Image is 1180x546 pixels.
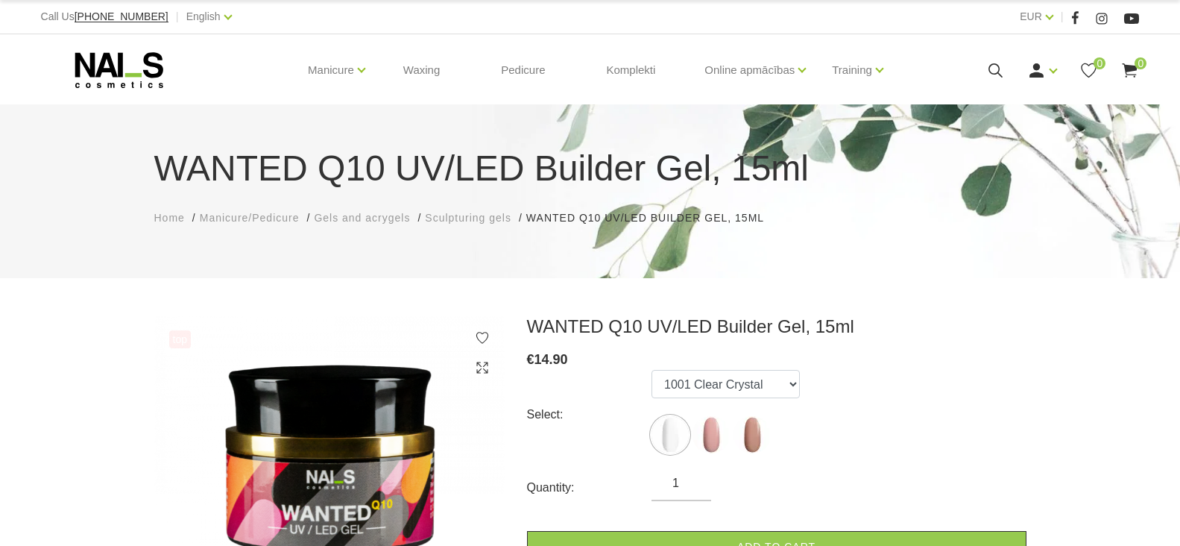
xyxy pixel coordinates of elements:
[704,40,795,100] a: Online apmācības
[534,352,568,367] span: 14.90
[527,476,652,500] div: Quantity:
[527,403,652,427] div: Select:
[176,7,179,26] span: |
[594,34,667,106] a: Komplekti
[154,142,1026,195] h1: WANTED Q10 UV/LED Builder Gel, 15ml
[154,212,185,224] span: Home
[75,10,168,22] span: [PHONE_NUMBER]
[391,34,452,106] a: Waxing
[526,210,779,226] li: WANTED Q10 UV/LED Builder Gel, 15ml
[314,212,410,224] span: Gels and acrygels
[1135,57,1146,69] span: 0
[308,40,354,100] a: Manicure
[1120,61,1139,80] a: 0
[186,7,221,25] a: English
[41,7,168,26] div: Call Us
[314,210,410,226] a: Gels and acrygels
[527,352,534,367] span: €
[1094,57,1105,69] span: 0
[1061,7,1064,26] span: |
[527,316,1026,338] h3: WANTED Q10 UV/LED Builder Gel, 15ml
[200,212,300,224] span: Manicure/Pedicure
[733,416,771,454] img: ...
[425,210,511,226] a: Sculpturing gels
[1020,7,1042,25] a: EUR
[169,330,191,348] span: top
[1079,61,1098,80] a: 0
[692,416,730,454] img: ...
[425,212,511,224] span: Sculpturing gels
[489,34,557,106] a: Pedicure
[832,40,872,100] a: Training
[651,416,689,454] img: ...
[75,11,168,22] a: [PHONE_NUMBER]
[200,210,300,226] a: Manicure/Pedicure
[154,210,185,226] a: Home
